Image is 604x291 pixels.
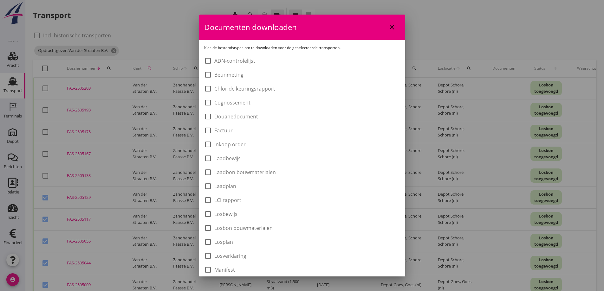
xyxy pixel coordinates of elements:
[214,127,233,134] label: Factuur
[214,58,255,64] label: ADN-controlelijst
[214,183,236,189] label: Laadplan
[214,141,246,148] label: Inkoop order
[214,211,237,217] label: Losbewijs
[214,253,246,259] label: Losverklaring
[214,113,258,120] label: Douanedocument
[388,23,396,31] i: close
[214,85,275,92] label: Chloride keuringsrapport
[199,15,405,40] div: Documenten downloaden
[214,155,241,161] label: Laadbewijs
[214,225,273,231] label: Losbon bouwmaterialen
[214,267,235,273] label: Manifest
[214,72,244,78] label: Beunmeting
[214,197,241,203] label: LCI rapport
[214,169,276,175] label: Laadbon bouwmaterialen
[214,239,233,245] label: Losplan
[204,45,400,51] p: Kies de bestandstypes om te downloaden voor de geselecteerde transporten.
[214,99,250,106] label: Cognossement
